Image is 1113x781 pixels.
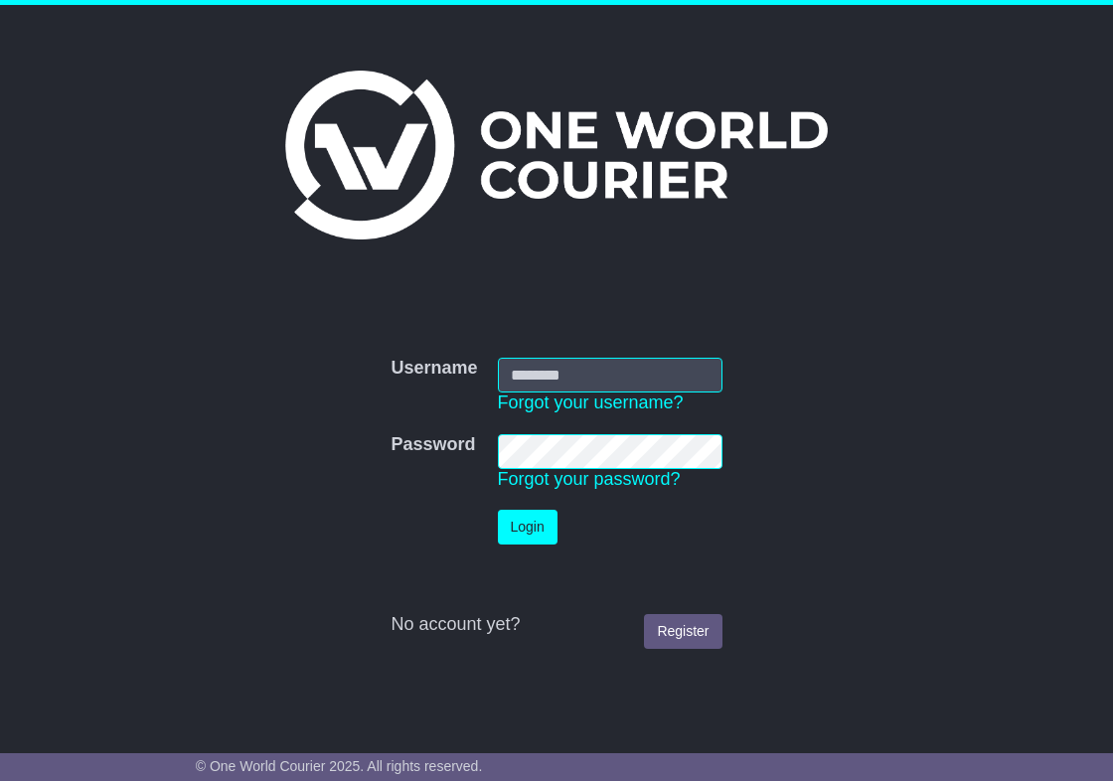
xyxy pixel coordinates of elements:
button: Login [498,510,557,545]
label: Username [391,358,477,380]
img: One World [285,71,828,239]
a: Forgot your password? [498,469,681,489]
a: Forgot your username? [498,392,684,412]
a: Register [644,614,721,649]
div: No account yet? [391,614,721,636]
span: © One World Courier 2025. All rights reserved. [196,758,483,774]
label: Password [391,434,475,456]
